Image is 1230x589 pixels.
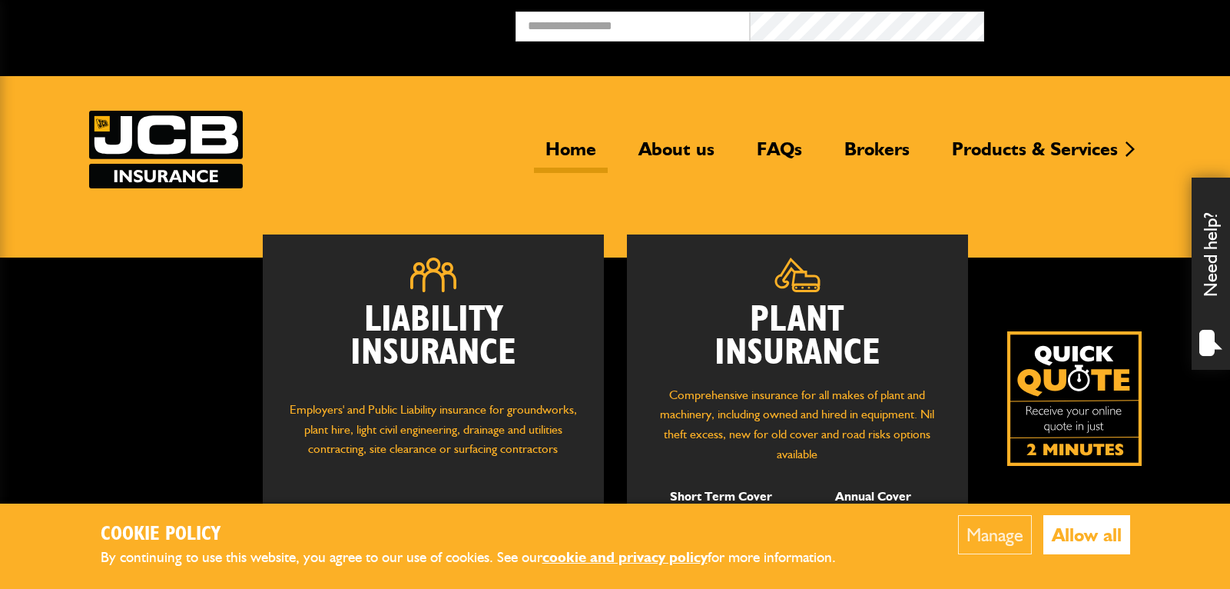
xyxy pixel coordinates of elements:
p: Comprehensive insurance for all makes of plant and machinery, including owned and hired in equipm... [650,385,945,464]
a: Products & Services [940,138,1129,173]
a: cookie and privacy policy [542,548,708,566]
h2: Liability Insurance [286,304,581,385]
a: Get your insurance quote isn just 2-minutes [1007,331,1142,466]
img: JCB Insurance Services logo [89,111,243,188]
img: Quick Quote [1007,331,1142,466]
button: Broker Login [984,12,1218,35]
p: By continuing to use this website, you agree to our use of cookies. See our for more information. [101,546,861,570]
a: JCB Insurance Services [89,111,243,188]
h2: Cookie Policy [101,523,861,547]
a: Brokers [833,138,921,173]
p: Employers' and Public Liability insurance for groundworks, plant hire, light civil engineering, d... [286,400,581,474]
div: Need help? [1192,178,1230,370]
p: Annual Cover [809,487,938,507]
a: FAQs [745,138,814,173]
a: Home [534,138,608,173]
button: Allow all [1043,515,1130,554]
h2: Plant Insurance [650,304,945,370]
button: Manage [958,515,1032,554]
a: About us [627,138,726,173]
p: Short Term Cover [657,487,786,507]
